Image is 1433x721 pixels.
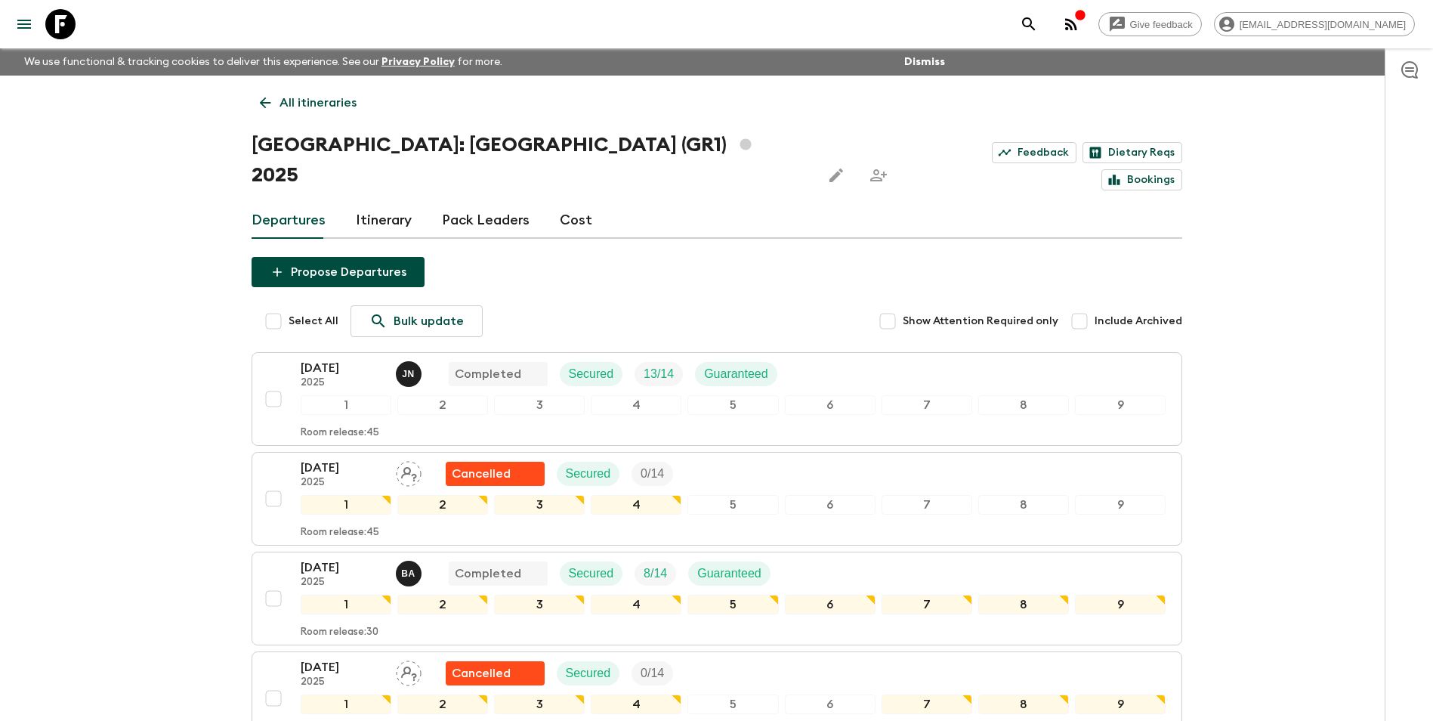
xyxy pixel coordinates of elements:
a: Cost [560,203,592,239]
div: 7 [882,495,972,515]
div: 4 [591,395,681,415]
span: Assign pack leader [396,665,422,677]
span: [EMAIL_ADDRESS][DOMAIN_NAME] [1231,19,1414,30]
p: Room release: 45 [301,527,379,539]
p: [DATE] [301,359,384,377]
div: 2 [397,595,488,614]
a: Dietary Reqs [1082,142,1182,163]
p: 0 / 14 [641,465,664,483]
p: Guaranteed [704,365,768,383]
div: 1 [301,595,391,614]
div: 1 [301,395,391,415]
div: 4 [591,595,681,614]
div: 8 [978,495,1069,515]
p: Room release: 45 [301,427,379,439]
p: Secured [569,565,614,583]
div: 8 [978,695,1069,714]
p: [DATE] [301,459,384,477]
div: [EMAIL_ADDRESS][DOMAIN_NAME] [1214,12,1415,36]
div: Secured [560,362,623,386]
div: 8 [978,395,1069,415]
div: Flash Pack cancellation [446,661,545,685]
span: Byron Anderson [396,565,425,577]
div: 4 [591,695,681,714]
div: 7 [882,595,972,614]
div: 5 [687,495,778,515]
a: Bookings [1101,169,1182,190]
p: 2025 [301,477,384,489]
button: Dismiss [900,51,949,73]
a: All itineraries [252,88,365,118]
div: 9 [1075,695,1166,714]
div: 6 [785,695,876,714]
p: All itineraries [279,94,357,112]
h1: [GEOGRAPHIC_DATA]: [GEOGRAPHIC_DATA] (GR1) 2025 [252,130,809,190]
div: 3 [494,695,585,714]
p: Guaranteed [697,565,761,583]
div: Trip Fill [632,661,673,685]
div: 4 [591,495,681,515]
p: Secured [566,465,611,483]
p: Room release: 30 [301,627,378,639]
div: 3 [494,395,585,415]
div: 6 [785,595,876,614]
div: 3 [494,595,585,614]
button: Edit this itinerary [821,160,851,190]
button: [DATE]2025Assign pack leaderFlash Pack cancellationSecuredTrip Fill123456789Room release:45 [252,452,1182,546]
p: 2025 [301,577,384,589]
div: 9 [1075,595,1166,614]
div: 5 [687,395,778,415]
a: Privacy Policy [381,57,455,67]
a: Itinerary [356,203,412,239]
span: Give feedback [1122,19,1201,30]
button: [DATE]2025Janita NurmiCompletedSecuredTrip FillGuaranteed123456789Room release:45 [252,352,1182,446]
span: Include Archived [1095,314,1182,329]
a: Pack Leaders [442,203,530,239]
button: search adventures [1014,9,1044,39]
p: [DATE] [301,559,384,577]
p: Cancelled [452,664,511,682]
a: Bulk update [351,305,483,337]
div: 8 [978,595,1069,614]
div: Trip Fill [635,362,683,386]
p: We use functional & tracking cookies to deliver this experience. See our for more. [18,48,508,76]
a: Give feedback [1098,12,1202,36]
p: 0 / 14 [641,664,664,682]
div: 1 [301,495,391,515]
button: Propose Departures [252,257,425,287]
div: Trip Fill [635,562,676,586]
p: 8 / 14 [644,565,667,583]
p: Cancelled [452,465,511,483]
a: Feedback [992,142,1076,163]
p: Completed [455,565,521,583]
span: Show Attention Required only [903,314,1058,329]
span: Select All [289,314,338,329]
div: 5 [687,595,778,614]
p: Secured [566,664,611,682]
div: 3 [494,495,585,515]
p: 13 / 14 [644,365,674,383]
div: 9 [1075,495,1166,515]
span: Share this itinerary [863,160,894,190]
div: Secured [560,562,623,586]
a: Departures [252,203,326,239]
div: Flash Pack cancellation [446,462,545,486]
div: 6 [785,395,876,415]
div: 1 [301,695,391,714]
p: 2025 [301,676,384,689]
button: menu [9,9,39,39]
div: 7 [882,695,972,714]
button: [DATE]2025Byron AndersonCompletedSecuredTrip FillGuaranteed123456789Room release:30 [252,552,1182,645]
p: Completed [455,365,521,383]
p: Secured [569,365,614,383]
div: 7 [882,395,972,415]
div: 2 [397,495,488,515]
div: 2 [397,395,488,415]
p: 2025 [301,377,384,389]
div: 6 [785,495,876,515]
p: Bulk update [394,312,464,330]
div: Trip Fill [632,462,673,486]
p: [DATE] [301,658,384,676]
div: 9 [1075,395,1166,415]
div: 2 [397,695,488,714]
